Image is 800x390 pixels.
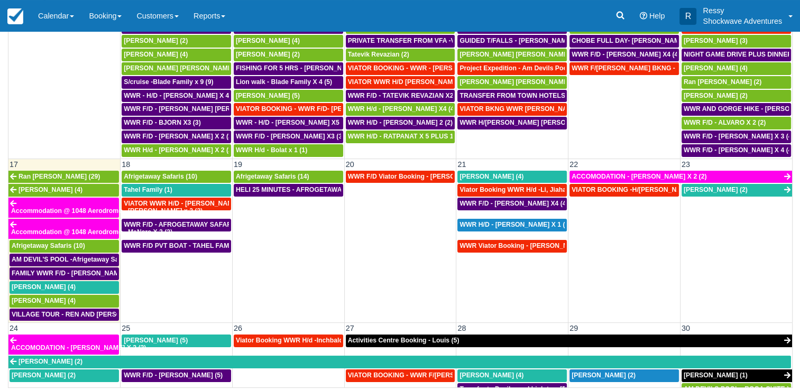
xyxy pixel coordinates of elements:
[236,337,420,344] span: Viator Booking WWR H/d -Inchbald [PERSON_NAME] X 4 (4)
[457,62,567,75] a: Project Expedition - Am Devils Pool- [PERSON_NAME] X 2 (2)
[457,35,567,48] a: GUIDED T/FALLS - [PERSON_NAME] AND [PERSON_NAME] X4 (4)
[12,256,152,263] span: AM DEVIL'S POOL -Afrigetaway Safaris X5 (5)
[346,335,792,347] a: Activities Centre Booking - Louis (5)
[8,324,19,332] span: 24
[456,160,467,169] span: 21
[236,92,300,99] span: [PERSON_NAME] (5)
[572,37,777,44] span: CHOBE FULL DAY- [PERSON_NAME] AND [PERSON_NAME] X4 (4)
[703,16,782,26] p: Shockwave Adventures
[124,242,259,249] span: WWR F/D PVT BOAT - TAHEL FAMILY x 5 (1)
[649,12,665,20] span: Help
[234,131,343,143] a: WWR F/D - [PERSON_NAME] X3 (3)
[124,221,257,228] span: WWR F/D - AFROGETAWAY SAFARIS X5 (5)
[346,117,455,129] a: WWR H/D - [PERSON_NAME] 2 (2)
[19,186,82,193] span: [PERSON_NAME] (4)
[10,369,119,382] a: [PERSON_NAME] (2)
[122,103,231,116] a: WWR F/D - [PERSON_NAME] [PERSON_NAME] X1 (1)
[236,37,300,44] span: [PERSON_NAME] (4)
[12,283,76,291] span: [PERSON_NAME] (4)
[457,198,567,210] a: WWR F/D - [PERSON_NAME] X4 (4)
[122,35,231,48] a: [PERSON_NAME] (2)
[572,51,680,58] span: WWR F/D - [PERSON_NAME] X4 (4)
[346,90,455,103] a: WWR F/D - TATEVIK REVAZIAN X2 (2)
[456,324,467,332] span: 28
[234,76,343,89] a: Lion walk - Blade Family X 4 (5)
[124,105,288,113] span: WWR F/D - [PERSON_NAME] [PERSON_NAME] X1 (1)
[10,254,119,266] a: AM DEVIL'S POOL -Afrigetaway Safaris X5 (5)
[459,64,648,72] span: Project Expedition - Am Devils Pool- [PERSON_NAME] X 2 (2)
[682,76,791,89] a: Ran [PERSON_NAME] (2)
[124,173,197,180] span: Afrigetaway Safaris (10)
[457,171,567,183] a: [PERSON_NAME] (4)
[457,240,567,253] a: WWR Viator Booking - [PERSON_NAME] X1 (1)
[234,117,343,129] a: WWR - H/D - [PERSON_NAME] X5 (5)
[346,171,455,183] a: WWR F/D Viator Booking - [PERSON_NAME] X1 (1)
[348,337,459,344] span: Activities Centre Booking - Louis (5)
[459,173,523,180] span: [PERSON_NAME] (4)
[348,51,409,58] span: Tatevik Revazian (2)
[8,335,119,355] a: ACCOMODATION - [PERSON_NAME] X 2 (2)
[682,144,791,157] a: WWR F/D - [PERSON_NAME] X 4 (4)
[122,144,231,157] a: WWR H/d - [PERSON_NAME] X 2 (2)
[348,372,562,379] span: VIATOR BOOKING - WWR F/[PERSON_NAME], [PERSON_NAME] 4 (4)
[345,324,355,332] span: 27
[346,369,455,382] a: VIATOR BOOKING - WWR F/[PERSON_NAME], [PERSON_NAME] 4 (4)
[684,146,794,154] span: WWR F/D - [PERSON_NAME] X 4 (4)
[236,146,307,154] span: WWR H/d - Bolat x 1 (1)
[682,49,791,61] a: NIGHT GAME DRIVE PLUS DINNER - [PERSON_NAME] X 4 (4)
[568,160,579,169] span: 22
[684,92,748,99] span: [PERSON_NAME] (2)
[8,160,19,169] span: 17
[19,173,100,180] span: Ran [PERSON_NAME] (29)
[8,219,119,239] a: Accommodation @ 1048 Aerodrome - MaNare X 2 (2)
[572,186,714,193] span: VIATOR BOOKING -H/[PERSON_NAME] X 4 (4)
[11,228,172,236] span: Accommodation @ 1048 Aerodrome - MaNare X 2 (2)
[234,184,343,197] a: HELI 25 MINUTES - AFROGETAWAY SAFARIS X5 (5)
[640,12,647,20] i: Help
[124,133,234,140] span: WWR F/D - [PERSON_NAME] X 2 (2)
[236,186,394,193] span: HELI 25 MINUTES - AFROGETAWAY SAFARIS X5 (5)
[348,37,620,44] span: PRIVATE TRANSFER FROM VFA -V FSL - [PERSON_NAME] AND [PERSON_NAME] X4 (4)
[10,309,119,321] a: VILLAGE TOUR - REN AND [PERSON_NAME] X4 (4)
[234,90,343,103] a: [PERSON_NAME] (5)
[8,184,119,197] a: [PERSON_NAME] (4)
[457,184,567,197] a: Viator Booking WWR H/d -Li, Jiahao X 2 (2)
[8,171,119,183] a: Ran [PERSON_NAME] (29)
[122,171,231,183] a: Afrigetaway Safaris (10)
[684,64,748,72] span: [PERSON_NAME] (4)
[236,51,300,58] span: [PERSON_NAME] (2)
[124,92,239,99] span: WWR - H/D - [PERSON_NAME] X 4 (4)
[684,372,748,379] span: [PERSON_NAME] (1)
[684,133,794,140] span: WWR F/D - [PERSON_NAME] X 3 (4)
[684,119,766,126] span: WWR F/D - ALVARO X 2 (2)
[348,119,453,126] span: WWR H/D - [PERSON_NAME] 2 (2)
[10,240,119,253] a: Afrigetaway Safaris (10)
[569,49,679,61] a: WWR F/D - [PERSON_NAME] X4 (4)
[124,78,213,86] span: S/cruise -Blade Family x 9 (9)
[10,267,119,280] a: FAMILY WWR F/D - [PERSON_NAME] X4 (4)
[234,144,343,157] a: WWR H/d - Bolat x 1 (1)
[19,358,82,365] span: [PERSON_NAME] (2)
[122,76,231,89] a: S/cruise -Blade Family x 9 (9)
[569,171,792,183] a: ACCOMODATION - [PERSON_NAME] X 2 (2)
[12,270,145,277] span: FAMILY WWR F/D - [PERSON_NAME] X4 (4)
[234,49,343,61] a: [PERSON_NAME] (2)
[679,8,696,25] div: R
[703,5,782,16] p: Ressy
[122,240,231,253] a: WWR F/D PVT BOAT - TAHEL FAMILY x 5 (1)
[569,62,679,75] a: WWR F/[PERSON_NAME] BKNG - [PERSON_NAME] [PERSON_NAME] X1 (1)
[12,297,76,304] span: [PERSON_NAME] (4)
[348,133,463,140] span: WWR H/D - RATPANAT X 5 PLUS 1 (5)
[7,8,23,24] img: checkfront-main-nav-mini-logo.png
[684,37,748,44] span: [PERSON_NAME] (3)
[348,64,502,72] span: VIATOR BOOKING - WWR - [PERSON_NAME] 2 (2)
[572,372,636,379] span: [PERSON_NAME] (2)
[10,281,119,294] a: [PERSON_NAME] (4)
[12,242,85,249] span: Afrigetaway Safaris (10)
[346,49,455,61] a: Tatevik Revazian (2)
[122,62,231,75] a: [PERSON_NAME] [PERSON_NAME] (5)
[459,200,568,207] span: WWR F/D - [PERSON_NAME] X4 (4)
[121,324,131,332] span: 25
[457,103,567,116] a: VIATOR BKNG WWR [PERSON_NAME] 2 (1)
[459,78,580,86] span: [PERSON_NAME] [PERSON_NAME] (9)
